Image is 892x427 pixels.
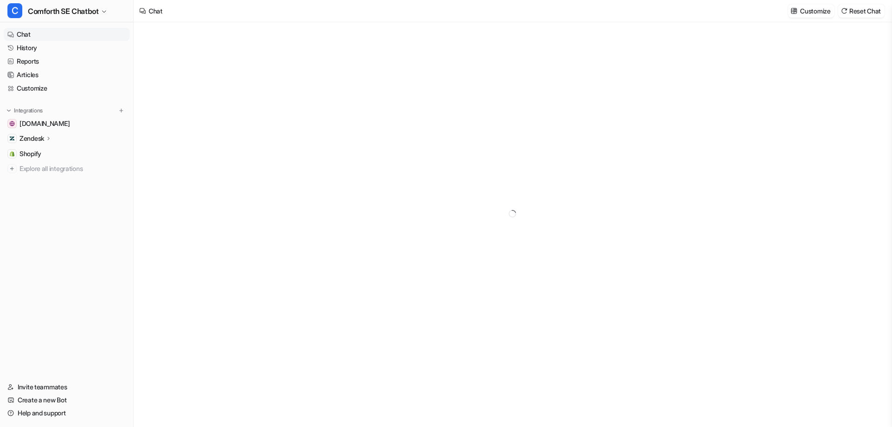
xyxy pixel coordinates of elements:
img: explore all integrations [7,164,17,173]
a: Invite teammates [4,381,130,394]
div: Chat [149,6,163,16]
span: [DOMAIN_NAME] [20,119,70,128]
p: Customize [800,6,830,16]
a: Create a new Bot [4,394,130,407]
span: C [7,3,22,18]
button: Customize [788,4,834,18]
a: Articles [4,68,130,81]
p: Integrations [14,107,43,114]
button: Reset Chat [838,4,885,18]
a: Reports [4,55,130,68]
span: Comforth SE Chatbot [28,5,98,18]
a: comforth.se[DOMAIN_NAME] [4,117,130,130]
button: Integrations [4,106,46,115]
a: Explore all integrations [4,162,130,175]
img: Shopify [9,151,15,157]
img: menu_add.svg [118,107,125,114]
img: comforth.se [9,121,15,126]
a: ShopifyShopify [4,147,130,160]
a: Customize [4,82,130,95]
img: Zendesk [9,136,15,141]
img: expand menu [6,107,12,114]
a: Chat [4,28,130,41]
img: reset [841,7,847,14]
p: Zendesk [20,134,44,143]
a: History [4,41,130,54]
span: Explore all integrations [20,161,126,176]
img: customize [791,7,797,14]
span: Shopify [20,149,41,158]
a: Help and support [4,407,130,420]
